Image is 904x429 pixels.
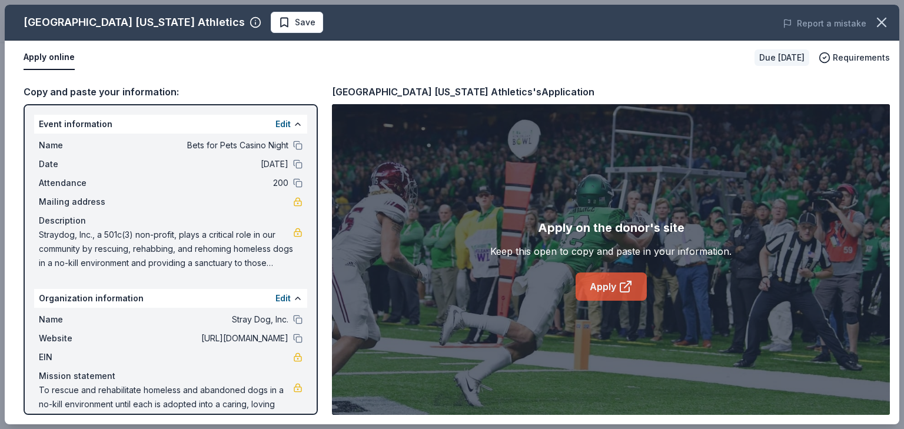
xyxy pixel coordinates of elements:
[39,350,118,364] span: EIN
[39,195,118,209] span: Mailing address
[24,45,75,70] button: Apply online
[39,176,118,190] span: Attendance
[39,157,118,171] span: Date
[755,49,809,66] div: Due [DATE]
[39,383,293,425] span: To rescue and rehabilitate homeless and abandoned dogs in a no-kill environment until each is ado...
[275,291,291,305] button: Edit
[34,289,307,308] div: Organization information
[39,138,118,152] span: Name
[39,369,303,383] div: Mission statement
[783,16,866,31] button: Report a mistake
[538,218,684,237] div: Apply on the donor's site
[118,312,288,327] span: Stray Dog, Inc.
[490,244,732,258] div: Keep this open to copy and paste in your information.
[275,117,291,131] button: Edit
[39,214,303,228] div: Description
[24,84,318,99] div: Copy and paste your information:
[332,84,594,99] div: [GEOGRAPHIC_DATA] [US_STATE] Athletics's Application
[39,228,293,270] span: Straydog, Inc., a 501c(3) non-profit, plays a critical role in our community by rescuing, rehabbi...
[34,115,307,134] div: Event information
[833,51,890,65] span: Requirements
[819,51,890,65] button: Requirements
[118,176,288,190] span: 200
[576,272,647,301] a: Apply
[118,331,288,345] span: [URL][DOMAIN_NAME]
[295,15,315,29] span: Save
[39,331,118,345] span: Website
[118,157,288,171] span: [DATE]
[118,138,288,152] span: Bets for Pets Casino Night
[39,312,118,327] span: Name
[24,13,245,32] div: [GEOGRAPHIC_DATA] [US_STATE] Athletics
[271,12,323,33] button: Save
